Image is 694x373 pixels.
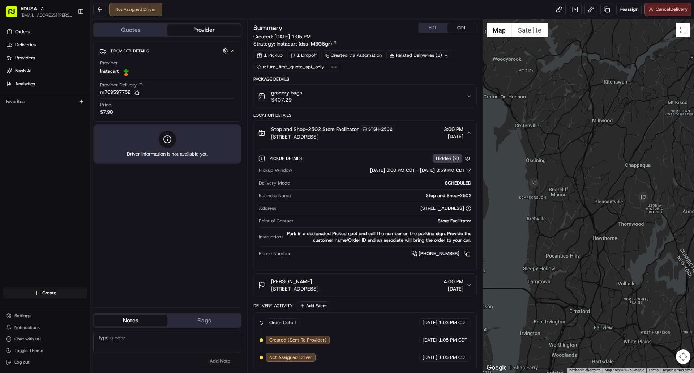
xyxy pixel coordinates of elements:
[259,192,291,199] span: Business Name
[14,348,43,353] span: Toggle Theme
[253,50,286,60] div: 1 Pickup
[253,40,337,47] div: Strategy:
[321,50,385,60] div: Created via Automation
[439,319,467,326] span: 1:03 PM CDT
[648,368,659,372] a: Terms (opens in new tab)
[271,89,302,96] span: grocery bags
[167,24,241,36] button: Provider
[111,48,149,54] span: Provider Details
[296,218,471,224] div: Store Facilitator
[58,102,119,115] a: 💻API Documentation
[444,278,463,285] span: 4:00 PM
[286,230,471,243] div: Park in a designated Pickup spot and call the number on the parking sign. Provide the customer na...
[61,106,67,111] div: 💻
[656,6,688,13] span: Cancel Delivery
[122,67,130,76] img: profile_instacart_ahold_partner.png
[271,133,395,140] span: [STREET_ADDRESS]
[3,26,90,38] a: Orders
[3,3,75,20] button: ADUSA[EMAIL_ADDRESS][PERSON_NAME][DOMAIN_NAME]
[25,69,119,76] div: Start new chat
[259,205,276,212] span: Address
[294,192,471,199] div: Stop and Shop-2502
[420,205,471,212] div: [STREET_ADDRESS]
[676,23,690,37] button: Toggle fullscreen view
[100,68,119,75] span: Instacart
[271,126,359,133] span: Stop and Shop-2502 Store Facilitator
[439,337,467,343] span: 1:05 PM CDT
[444,133,463,140] span: [DATE]
[14,313,31,319] span: Settings
[20,5,37,12] span: ADUSA
[51,122,87,128] a: Powered byPylon
[423,319,437,326] span: [DATE]
[94,24,167,36] button: Quotes
[419,23,447,33] button: EDT
[20,12,72,18] span: [EMAIL_ADDRESS][PERSON_NAME][DOMAIN_NAME]
[167,315,241,326] button: Flags
[259,180,290,186] span: Delivery Mode
[254,85,476,108] button: grocery bags$407.29
[444,285,463,292] span: [DATE]
[676,349,690,364] button: Map camera controls
[439,354,467,361] span: 1:05 PM CDT
[14,325,40,330] span: Notifications
[569,368,600,373] button: Keyboard shortcuts
[3,346,87,356] button: Toggle Theme
[423,337,437,343] span: [DATE]
[15,29,30,35] span: Orders
[254,121,476,145] button: Stop and Shop-2502 Store FacilitatorSTSH-2502[STREET_ADDRESS]3:00 PM[DATE]
[271,285,318,292] span: [STREET_ADDRESS]
[269,354,312,361] span: Not Assigned Driver
[287,50,320,60] div: 1 Dropoff
[270,156,303,161] span: Pickup Details
[7,7,22,22] img: Nash
[14,336,41,342] span: Chat with us!
[7,69,20,82] img: 1736555255976-a54dd68f-1ca7-489b-9aae-adbdc363a1c4
[14,359,29,365] span: Log out
[447,23,476,33] button: CDT
[368,126,393,132] span: STSH-2502
[100,89,139,96] button: m709597752
[3,311,87,321] button: Settings
[253,62,327,72] div: return_first_quote_api_only
[485,363,509,373] img: Google
[15,81,35,87] span: Analytics
[3,334,87,344] button: Chat with us!
[512,23,548,37] button: Show satellite imagery
[269,337,326,343] span: Created (Sent To Provider)
[123,71,132,80] button: Start new chat
[15,55,35,61] span: Providers
[3,357,87,367] button: Log out
[436,155,459,162] span: Hidden ( 2 )
[259,167,292,174] span: Pickup Window
[19,47,119,54] input: Clear
[253,303,293,309] div: Delivery Activity
[100,109,113,115] span: $7.90
[277,40,332,47] span: Instacart (dss_MBG6gr)
[386,50,451,60] div: Related Deliveries (1)
[370,167,471,174] div: [DATE] 3:00 PM CDT - [DATE] 3:59 PM CDT
[15,68,31,74] span: Nash AI
[25,76,91,82] div: We're available if you need us!
[485,363,509,373] a: Open this area in Google Maps (opens a new window)
[94,315,167,326] button: Notes
[253,113,476,118] div: Location Details
[100,82,143,88] span: Provider Delivery ID
[4,102,58,115] a: 📗Knowledge Base
[3,96,87,107] div: Favorites
[419,250,459,257] span: [PHONE_NUMBER]
[253,25,283,31] h3: Summary
[3,287,87,299] button: Create
[3,322,87,332] button: Notifications
[3,39,90,51] a: Deliveries
[127,151,208,157] span: Driver information is not available yet.
[7,106,13,111] div: 📗
[423,354,437,361] span: [DATE]
[253,33,311,40] span: Created:
[411,250,471,258] a: [PHONE_NUMBER]
[620,6,638,13] span: Reassign
[3,52,90,64] a: Providers
[253,76,476,82] div: Package Details
[271,96,302,103] span: $407.29
[277,40,337,47] a: Instacart (dss_MBG6gr)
